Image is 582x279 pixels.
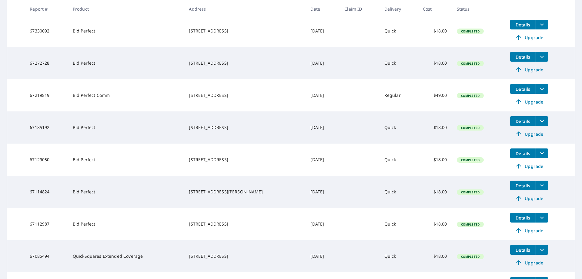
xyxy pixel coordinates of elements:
[457,126,483,130] span: Completed
[514,86,532,92] span: Details
[25,208,68,240] td: 67112987
[510,245,536,255] button: detailsBtn-67085494
[68,15,184,47] td: Bid Perfect
[306,111,339,144] td: [DATE]
[189,189,301,195] div: [STREET_ADDRESS][PERSON_NAME]
[68,240,184,272] td: QuickSquares Extended Coverage
[536,20,548,29] button: filesDropdownBtn-67330092
[510,226,548,235] a: Upgrade
[68,144,184,176] td: Bid Perfect
[189,253,301,259] div: [STREET_ADDRESS]
[536,213,548,223] button: filesDropdownBtn-67112987
[514,98,544,105] span: Upgrade
[536,148,548,158] button: filesDropdownBtn-67129050
[25,176,68,208] td: 67114824
[457,222,483,226] span: Completed
[514,259,544,266] span: Upgrade
[380,15,418,47] td: Quick
[418,240,452,272] td: $18.00
[306,208,339,240] td: [DATE]
[306,240,339,272] td: [DATE]
[418,15,452,47] td: $18.00
[510,116,536,126] button: detailsBtn-67185192
[514,183,532,189] span: Details
[510,65,548,74] a: Upgrade
[380,79,418,111] td: Regular
[306,144,339,176] td: [DATE]
[536,245,548,255] button: filesDropdownBtn-67085494
[514,195,544,202] span: Upgrade
[418,144,452,176] td: $18.00
[510,193,548,203] a: Upgrade
[510,52,536,62] button: detailsBtn-67272728
[514,34,544,41] span: Upgrade
[380,111,418,144] td: Quick
[510,97,548,107] a: Upgrade
[306,47,339,79] td: [DATE]
[536,181,548,190] button: filesDropdownBtn-67114824
[380,176,418,208] td: Quick
[457,158,483,162] span: Completed
[418,111,452,144] td: $18.00
[514,66,544,73] span: Upgrade
[457,254,483,259] span: Completed
[514,247,532,253] span: Details
[380,144,418,176] td: Quick
[457,94,483,98] span: Completed
[510,32,548,42] a: Upgrade
[514,22,532,28] span: Details
[510,161,548,171] a: Upgrade
[380,240,418,272] td: Quick
[514,54,532,60] span: Details
[536,52,548,62] button: filesDropdownBtn-67272728
[68,47,184,79] td: Bid Perfect
[514,130,544,138] span: Upgrade
[510,213,536,223] button: detailsBtn-67112987
[418,176,452,208] td: $18.00
[25,47,68,79] td: 67272728
[510,258,548,267] a: Upgrade
[510,20,536,29] button: detailsBtn-67330092
[306,15,339,47] td: [DATE]
[514,227,544,234] span: Upgrade
[457,61,483,66] span: Completed
[68,208,184,240] td: Bid Perfect
[68,111,184,144] td: Bid Perfect
[189,221,301,227] div: [STREET_ADDRESS]
[189,60,301,66] div: [STREET_ADDRESS]
[25,79,68,111] td: 67219819
[68,79,184,111] td: Bid Perfect Comm
[536,116,548,126] button: filesDropdownBtn-67185192
[514,151,532,156] span: Details
[457,29,483,33] span: Completed
[380,208,418,240] td: Quick
[514,215,532,221] span: Details
[514,162,544,170] span: Upgrade
[418,208,452,240] td: $18.00
[380,47,418,79] td: Quick
[189,28,301,34] div: [STREET_ADDRESS]
[306,79,339,111] td: [DATE]
[510,84,536,94] button: detailsBtn-67219819
[510,181,536,190] button: detailsBtn-67114824
[510,148,536,158] button: detailsBtn-67129050
[514,118,532,124] span: Details
[25,15,68,47] td: 67330092
[68,176,184,208] td: Bid Perfect
[510,129,548,139] a: Upgrade
[25,111,68,144] td: 67185192
[418,47,452,79] td: $18.00
[306,176,339,208] td: [DATE]
[189,92,301,98] div: [STREET_ADDRESS]
[25,240,68,272] td: 67085494
[189,124,301,131] div: [STREET_ADDRESS]
[457,190,483,194] span: Completed
[25,144,68,176] td: 67129050
[418,79,452,111] td: $49.00
[536,84,548,94] button: filesDropdownBtn-67219819
[189,157,301,163] div: [STREET_ADDRESS]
